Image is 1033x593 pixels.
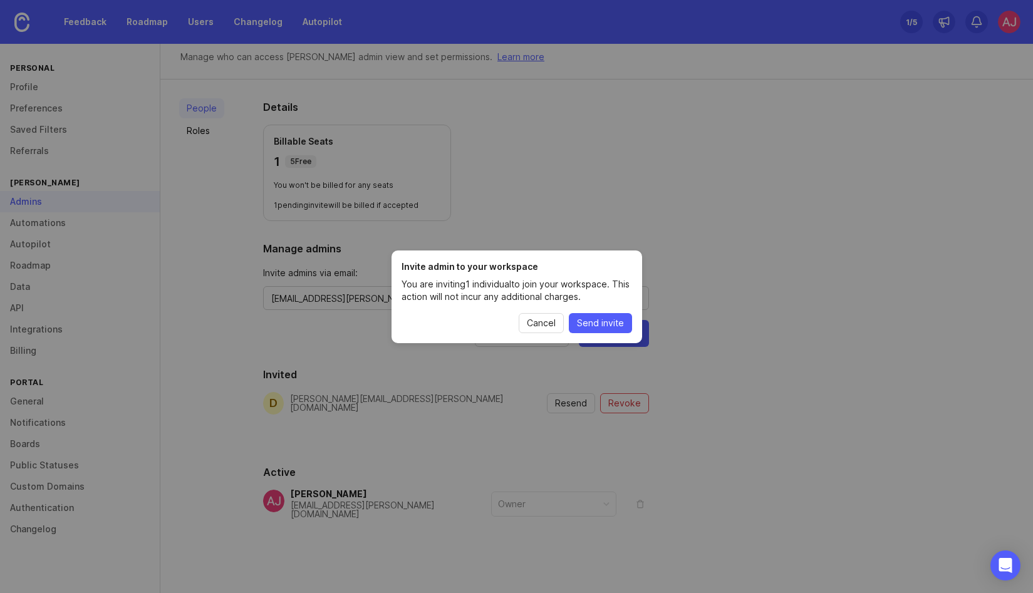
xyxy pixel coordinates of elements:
span: Send invite [577,317,624,329]
span: Cancel [527,317,556,329]
div: Open Intercom Messenger [990,550,1020,580]
h1: Invite admin to your workspace [402,260,632,273]
button: Cancel [519,313,564,333]
button: Send invite [569,313,632,333]
p: You are inviting 1 individual to join your workspace. This action will not incur any additional c... [402,278,632,303]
